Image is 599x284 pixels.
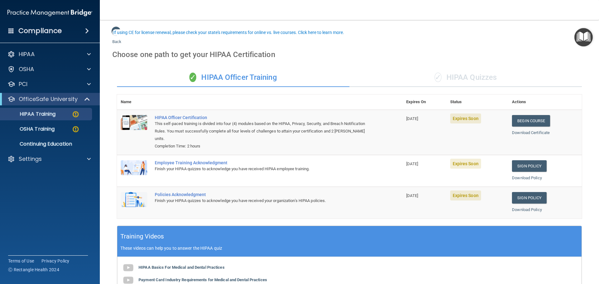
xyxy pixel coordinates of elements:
span: [DATE] [406,161,418,166]
a: Begin Course [512,115,550,127]
a: Back [112,32,121,44]
b: Payment Card Industry Requirements for Medical and Dental Practices [139,277,267,282]
div: Finish your HIPAA quizzes to acknowledge you have received HIPAA employee training. [155,165,371,173]
span: Expires Soon [450,190,481,200]
div: HIPAA Quizzes [349,68,582,87]
button: Open Resource Center [574,28,593,46]
a: HIPAA [7,51,91,58]
th: Name [117,94,151,110]
a: PCI [7,80,91,88]
a: Settings [7,155,91,163]
p: Continuing Education [4,141,89,147]
div: Completion Time: 2 hours [155,142,371,150]
div: Policies Acknowledgment [155,192,371,197]
p: HIPAA [19,51,35,58]
th: Status [446,94,509,110]
a: OSHA [7,65,91,73]
a: Privacy Policy [41,258,70,264]
span: [DATE] [406,116,418,121]
a: Sign Policy [512,160,547,172]
a: Download Certificate [512,130,550,135]
p: HIPAA Training [4,111,56,117]
div: Employee Training Acknowledgment [155,160,371,165]
p: OSHA Training [4,126,55,132]
th: Actions [508,94,582,110]
p: OfficeSafe University [19,95,78,103]
a: HIPAA Officer Certification [155,115,371,120]
img: warning-circle.0cc9ac19.png [72,125,80,133]
span: [DATE] [406,193,418,198]
a: Terms of Use [8,258,34,264]
span: ✓ [189,73,196,82]
span: Ⓒ Rectangle Health 2024 [8,267,59,273]
img: warning-circle.0cc9ac19.png [72,110,80,118]
div: Choose one path to get your HIPAA Certification [112,46,587,64]
a: Download Policy [512,176,542,180]
p: PCI [19,80,27,88]
a: OfficeSafe University [7,95,90,103]
span: ✓ [435,73,441,82]
button: If using CE for license renewal, please check your state's requirements for online vs. live cours... [112,29,345,36]
span: Expires Soon [450,159,481,169]
span: Expires Soon [450,113,481,123]
p: OSHA [19,65,34,73]
a: Sign Policy [512,192,547,204]
a: Download Policy [512,207,542,212]
img: PMB logo [7,7,92,19]
div: If using CE for license renewal, please check your state's requirements for online vs. live cours... [113,30,344,35]
div: Finish your HIPAA quizzes to acknowledge you have received your organization’s HIPAA policies. [155,197,371,205]
div: This self-paced training is divided into four (4) modules based on the HIPAA, Privacy, Security, ... [155,120,371,142]
img: gray_youtube_icon.38fcd6cc.png [122,262,134,274]
b: HIPAA Basics For Medical and Dental Practices [139,265,225,270]
p: Settings [19,155,42,163]
div: HIPAA Officer Training [117,68,349,87]
th: Expires On [402,94,446,110]
h5: Training Videos [120,231,164,242]
p: These videos can help you to answer the HIPAA quiz [120,246,578,251]
h4: Compliance [18,26,62,35]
